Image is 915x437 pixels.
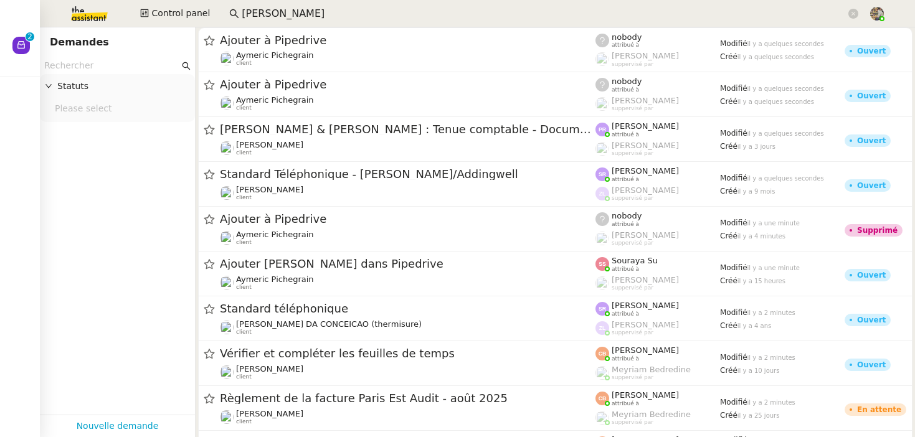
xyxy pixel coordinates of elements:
[747,399,795,406] span: il y a 2 minutes
[612,256,658,265] span: Souraya Su
[737,322,771,329] span: il y a 4 ans
[595,345,720,362] app-user-label: attribué à
[595,411,609,425] img: users%2FaellJyylmXSg4jqeVbanehhyYJm1%2Favatar%2Fprofile-pic%20(4).png
[595,366,609,380] img: users%2FaellJyylmXSg4jqeVbanehhyYJm1%2Favatar%2Fprofile-pic%20(4).png
[44,59,179,73] input: Rechercher
[720,366,737,375] span: Créé
[220,410,234,424] img: users%2FHIWaaSoTa5U8ssS5t403NQMyZZE3%2Favatar%2Fa4be050e-05fa-4f28-bbe7-e7e8e4788720
[612,419,653,426] span: suppervisé par
[595,186,720,202] app-user-label: suppervisé par
[737,188,775,195] span: il y a 9 mois
[236,409,303,418] span: [PERSON_NAME]
[857,92,886,100] div: Ouvert
[220,319,595,336] app-user-detailed-label: client
[595,187,609,200] img: svg
[612,266,639,273] span: attribué à
[220,214,595,225] span: Ajouter à Pipedrive
[595,410,720,426] app-user-label: suppervisé par
[220,275,595,291] app-user-detailed-label: client
[857,227,898,234] div: Supprimé
[26,32,34,41] nz-badge-sup: 2
[612,311,639,317] span: attribué à
[220,409,595,425] app-user-detailed-label: client
[220,185,595,201] app-user-detailed-label: client
[612,390,679,400] span: [PERSON_NAME]
[236,319,422,329] span: [PERSON_NAME] DA CONCEICAO (thermisure)
[220,348,595,359] span: Vérifier et compléter les feuilles de temps
[595,276,609,290] img: users%2FoFdbodQ3TgNoWt9kP3GXAs5oaCq1%2Favatar%2Fprofile-pic.png
[236,230,314,239] span: Aymeric Pichegrain
[612,230,679,240] span: [PERSON_NAME]
[40,74,195,98] div: Statuts
[595,256,720,272] app-user-label: attribué à
[612,345,679,355] span: [PERSON_NAME]
[612,410,691,419] span: Meyriam Bedredine
[612,400,639,407] span: attribué à
[220,231,234,245] img: users%2F1PNv5soDtMeKgnH5onPMHqwjzQn1%2Favatar%2Fd0f44614-3c2d-49b8-95e9-0356969fcfd1
[857,271,886,279] div: Ouvert
[720,308,747,317] span: Modifié
[612,284,653,291] span: suppervisé par
[220,258,595,270] span: Ajouter [PERSON_NAME] dans Pipedrive
[857,361,886,369] div: Ouvert
[595,392,609,405] img: svg
[595,347,609,360] img: svg
[220,321,234,334] img: users%2FhitvUqURzfdVsA8TDJwjiRfjLnH2%2Favatar%2Flogo-thermisure.png
[612,365,691,374] span: Meyriam Bedredine
[612,240,653,247] span: suppervisé par
[612,301,679,310] span: [PERSON_NAME]
[27,32,32,44] p: 2
[236,374,252,380] span: client
[133,5,217,22] button: Control panel
[77,419,159,433] a: Nouvelle demande
[612,374,653,381] span: suppervisé par
[857,182,886,189] div: Ouvert
[220,186,234,200] img: users%2FrssbVgR8pSYriYNmUDKzQX9syo02%2Favatar%2Fb215b948-7ecd-4adc-935c-e0e4aeaee93e
[612,221,639,228] span: attribué à
[595,301,720,317] app-user-label: attribué à
[236,284,252,291] span: client
[612,320,679,329] span: [PERSON_NAME]
[595,321,609,335] img: svg
[595,390,720,406] app-user-label: attribué à
[220,364,595,380] app-user-detailed-label: client
[50,34,109,51] nz-page-header-title: Demandes
[595,232,609,245] img: users%2FoFdbodQ3TgNoWt9kP3GXAs5oaCq1%2Favatar%2Fprofile-pic.png
[720,263,747,272] span: Modifié
[220,276,234,289] img: users%2F1PNv5soDtMeKgnH5onPMHqwjzQn1%2Favatar%2Fd0f44614-3c2d-49b8-95e9-0356969fcfd1
[220,393,595,404] span: Règlement de la facture Paris Est Audit - août 2025
[857,137,886,144] div: Ouvert
[720,218,747,227] span: Modifié
[857,47,886,55] div: Ouvert
[747,309,795,316] span: il y a 2 minutes
[242,6,846,22] input: Rechercher
[720,187,737,195] span: Créé
[737,367,780,374] span: il y a 10 jours
[720,398,747,406] span: Modifié
[737,233,785,240] span: il y a 4 minutes
[870,7,884,21] img: 388bd129-7e3b-4cb1-84b4-92a3d763e9b7
[236,329,252,336] span: client
[595,257,609,271] img: svg
[595,320,720,336] app-user-label: suppervisé par
[595,211,720,227] app-user-label: attribué à
[236,194,252,201] span: client
[220,230,595,246] app-user-detailed-label: client
[720,232,737,240] span: Créé
[612,275,679,284] span: [PERSON_NAME]
[720,276,737,285] span: Créé
[737,412,780,419] span: il y a 25 jours
[236,275,314,284] span: Aymeric Pichegrain
[737,278,785,284] span: il y a 15 heures
[595,275,720,291] app-user-label: suppervisé par
[747,354,795,361] span: il y a 2 minutes
[720,411,737,420] span: Créé
[612,211,642,220] span: nobody
[236,364,303,374] span: [PERSON_NAME]
[595,365,720,381] app-user-label: suppervisé par
[57,79,190,93] span: Statuts
[612,329,653,336] span: suppervisé par
[612,195,653,202] span: suppervisé par
[236,418,252,425] span: client
[857,316,886,324] div: Ouvert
